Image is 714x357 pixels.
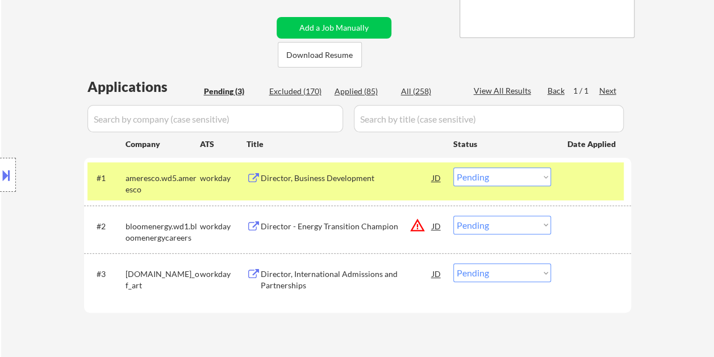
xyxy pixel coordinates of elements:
div: View All Results [474,85,535,96]
div: Excluded (170) [269,86,326,97]
div: ATS [200,138,247,150]
div: Next [599,85,617,96]
div: workday [200,173,247,184]
div: workday [200,268,247,280]
div: Director - Energy Transition Champion [261,221,432,232]
div: All (258) [401,86,458,97]
button: Add a Job Manually [277,17,391,39]
div: 1 / 1 [573,85,599,96]
div: JD [431,263,442,284]
button: Download Resume [278,42,362,68]
button: warning_amber [410,217,425,233]
div: JD [431,216,442,236]
div: Applied (85) [335,86,391,97]
div: Status [453,133,551,154]
input: Search by title (case sensitive) [354,105,624,132]
div: Title [247,138,442,150]
div: Back [548,85,566,96]
div: workday [200,221,247,232]
div: Date Applied [567,138,617,150]
div: JD [431,167,442,188]
div: Pending (3) [204,86,261,97]
input: Search by company (case sensitive) [87,105,343,132]
div: Director, International Admissions and Partnerships [261,268,432,291]
div: Director, Business Development [261,173,432,184]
